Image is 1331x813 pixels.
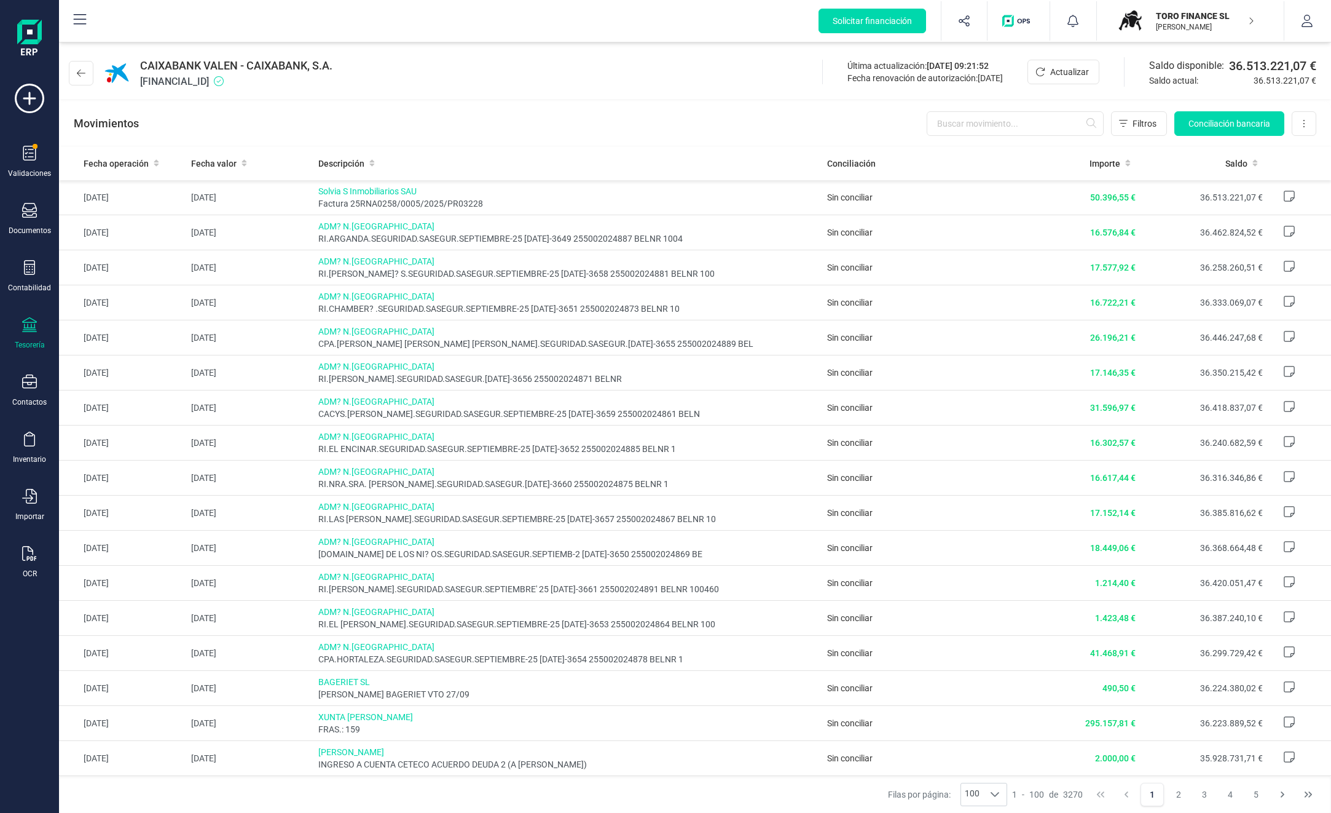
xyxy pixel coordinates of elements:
div: Inventario [13,454,46,464]
button: Page 5 [1244,783,1268,806]
div: Importar [15,512,44,522]
span: Sin conciliar [827,333,873,343]
td: 36.513.221,07 € [1141,180,1268,215]
p: Movimientos [74,115,139,132]
span: Sin conciliar [827,613,873,623]
button: Page 1 [1141,783,1164,806]
span: RI.ARGANDA.SEGURIDAD.SASEGUR.SEPTIEMBRE-25 [DATE]-3649 255002024887 BELNR 1004 [318,232,817,245]
button: Solicitar financiación [819,9,926,33]
td: [DATE] [186,355,313,391]
span: BAGERIET SL [318,676,817,688]
td: [DATE] [59,601,186,636]
span: 16.576,84 € [1090,228,1136,237]
td: [DATE] [59,461,186,496]
span: ADM? N.[GEOGRAPHIC_DATA] [318,220,817,232]
span: Saldo disponible: [1149,58,1224,73]
span: Sin conciliar [827,683,873,693]
span: Sin conciliar [827,473,873,483]
td: [DATE] [59,741,186,776]
td: 36.240.682,59 € [1141,426,1268,461]
span: ADM? N.[GEOGRAPHIC_DATA] [318,290,817,303]
span: 26.196,21 € [1090,333,1136,343]
td: [DATE] [186,706,313,741]
p: TORO FINANCE SL [1156,10,1254,22]
span: Sin conciliar [827,578,873,588]
div: Contactos [12,397,47,407]
span: 16.302,57 € [1090,438,1136,448]
span: 1 [1012,788,1017,801]
span: RI.EL [PERSON_NAME].SEGURIDAD.SASEGUR.SEPTIEMBRE-25 [DATE]-3653 255002024864 BELNR 100 [318,618,817,630]
td: [DATE] [59,180,186,215]
span: RI.NRA.SRA. [PERSON_NAME].SEGURIDAD.SASEGUR.[DATE]-3660 255002024875 BELNR 1 [318,478,817,490]
td: [DATE] [59,215,186,250]
span: ADM? N.[GEOGRAPHIC_DATA] [318,325,817,338]
span: 17.146,35 € [1090,368,1136,378]
span: ADM? N.[GEOGRAPHIC_DATA] [318,641,817,653]
td: [DATE] [186,461,313,496]
td: 36.258.260,51 € [1141,250,1268,285]
td: [DATE] [59,320,186,355]
span: 41.468,91 € [1090,648,1136,658]
span: ADM? N.[GEOGRAPHIC_DATA] [318,571,817,583]
td: [DATE] [186,391,313,426]
span: [PERSON_NAME] [318,746,817,758]
span: Sin conciliar [827,508,873,518]
button: Next Page [1271,783,1294,806]
span: ADM? N.[GEOGRAPHIC_DATA] [318,255,817,268]
span: Solicitar financiación [833,15,912,27]
td: 36.368.664,48 € [1141,531,1268,566]
td: 36.224.380,02 € [1141,671,1268,706]
span: ADM? N.[GEOGRAPHIC_DATA] [318,430,817,443]
span: 100 [1029,788,1044,801]
div: OCR [23,569,37,579]
td: [DATE] [59,776,186,801]
p: [PERSON_NAME] [1156,22,1254,32]
span: RI.[PERSON_NAME]? S.SEGURIDAD.SASEGUR.SEPTIEMBRE-25 [DATE]-3658 255002024881 BELNR 100 [318,268,817,280]
td: 35.928.731,71 € [1141,741,1268,776]
span: RI.EL ENCINAR.SEGURIDAD.SASEGUR.SEPTIEMBRE-25 [DATE]-3652 255002024885 BELNR 1 [318,443,817,455]
td: 36.387.240,10 € [1141,601,1268,636]
span: Conciliación [827,157,876,170]
td: 36.350.215,42 € [1141,355,1268,391]
span: Sin conciliar [827,648,873,658]
span: 1.214,40 € [1095,578,1136,588]
span: Importe [1090,157,1120,170]
td: 36.418.837,07 € [1141,391,1268,426]
span: RI.CHAMBER? .SEGURIDAD.SASEGUR.SEPTIEMBRE-25 [DATE]-3651 255002024873 BELNR 10 [318,303,817,315]
span: [PERSON_NAME] BAGERIET VTO 27/09 [318,688,817,700]
td: [DATE] [59,706,186,741]
span: Sin conciliar [827,718,873,728]
span: Sin conciliar [827,298,873,307]
td: [DATE] [59,355,186,391]
td: [DATE] [186,426,313,461]
td: [DATE] [186,531,313,566]
span: Saldo actual: [1149,74,1249,87]
span: [DATE] [978,73,1003,83]
span: 16.617,44 € [1090,473,1136,483]
td: [DATE] [186,496,313,531]
span: Fecha valor [191,157,237,170]
td: 36.446.247,68 € [1141,320,1268,355]
td: [DATE] [59,426,186,461]
span: INGRESO A CUENTA CETECO ACUERDO DEUDA 2 (A [PERSON_NAME]) [318,758,817,771]
span: ADM? N.[GEOGRAPHIC_DATA] [318,606,817,618]
td: [DATE] [59,250,186,285]
img: Logo de OPS [1002,15,1035,27]
span: [DATE] 09:21:52 [927,61,989,71]
span: Fecha operación [84,157,149,170]
span: 31.596,97 € [1090,403,1136,413]
span: Solvia S Inmobiliarios SAU [318,185,817,197]
span: 17.577,92 € [1090,263,1136,272]
span: Saldo [1225,157,1247,170]
button: TOTORO FINANCE SL[PERSON_NAME] [1112,1,1269,41]
div: Documentos [9,226,51,236]
td: [DATE] [186,320,313,355]
span: Sin conciliar [827,543,873,553]
div: Contabilidad [8,283,51,293]
span: [FINANCIAL_ID] [140,74,332,89]
button: Actualizar [1027,60,1099,84]
button: Logo de OPS [995,1,1042,41]
div: Última actualización: [847,60,1003,72]
span: Descripción [318,157,364,170]
td: [DATE] [186,250,313,285]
